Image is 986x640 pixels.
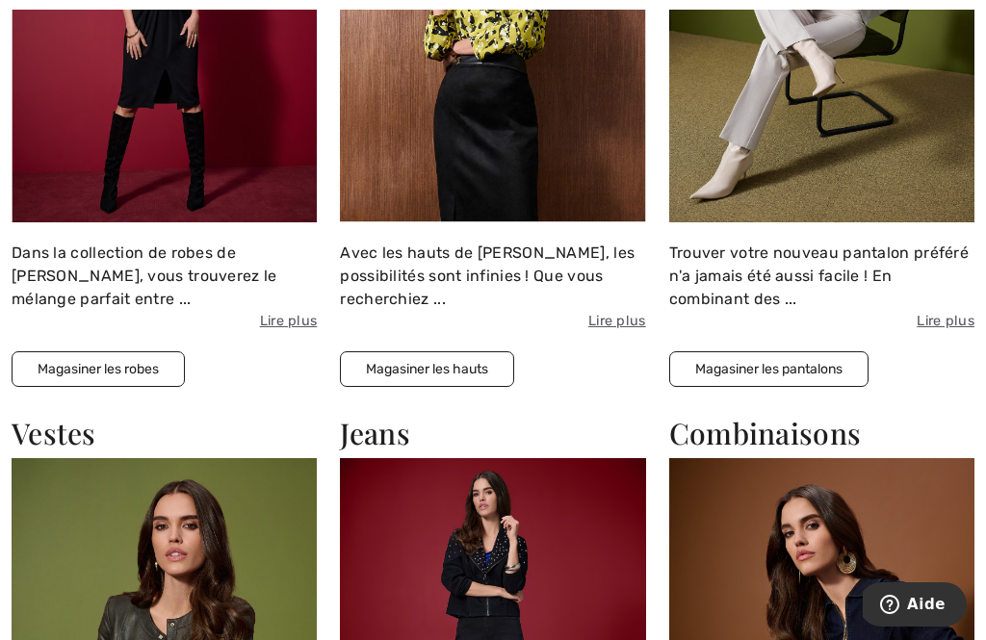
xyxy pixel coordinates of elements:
span: Lire plus [340,311,645,332]
button: Magasiner les pantalons [669,351,869,387]
h2: Vestes [12,416,317,450]
h2: Combinaisons [669,416,974,450]
iframe: Ouvre un widget dans lequel vous pouvez trouver plus d’informations [863,582,967,630]
div: Avec les hauts de [PERSON_NAME], les possibilités sont infinies ! Que vous recherchiez ... [340,242,645,332]
span: Lire plus [12,311,317,332]
button: Magasiner les robes [12,351,185,387]
button: Magasiner les hauts [340,351,514,387]
span: Lire plus [669,311,974,332]
div: Dans la collection de robes de [PERSON_NAME], vous trouverez le mélange parfait entre ... [12,242,317,332]
div: Trouver votre nouveau pantalon préféré n'a jamais été aussi facile ! En combinant des ... [669,242,974,332]
h2: Jeans [340,416,645,450]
